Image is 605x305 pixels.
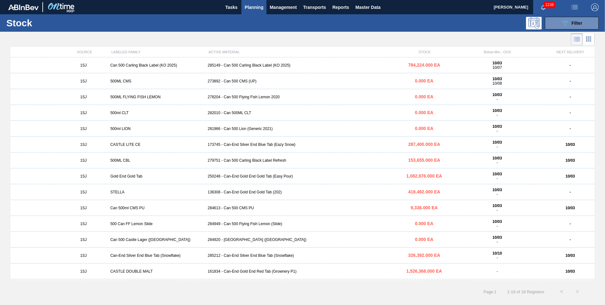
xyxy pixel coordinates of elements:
[80,95,87,99] span: 1SJ
[108,190,205,194] div: STELLA
[415,126,433,131] span: 0.000 EA
[80,190,87,194] span: 1SJ
[583,33,595,45] div: Card Vision
[80,63,87,68] span: 1SJ
[546,50,595,54] div: NEXT DELIVERY
[108,63,205,68] div: Can 500 Carling Black Label (KO 2025)
[303,3,326,11] span: Transports
[80,174,87,178] span: 1SJ
[80,222,87,226] span: 1SJ
[205,142,400,147] div: 173745 - Can-End Silver End Blue Tab (Eazy Snow)
[565,206,575,210] strong: 10/03
[506,289,544,294] span: 1 - 18 of 18 Registers
[415,110,433,115] span: 0.000 EA
[80,206,87,210] span: 1SJ
[205,222,400,226] div: 284949 - Can 500 Flying Fish Lemon (Slide)
[408,62,440,68] span: 784,224.000 EA
[449,50,546,54] div: Below Min - OOS
[570,222,571,226] strong: -
[205,79,400,83] div: 273892 - Can 500 CMS (UP)
[206,50,400,54] div: ACTIVE MATERIAL
[492,172,502,176] strong: 10/03
[496,240,498,244] span: -
[570,127,571,131] strong: -
[533,3,553,12] button: Notifications
[355,3,380,11] span: Master Data
[492,251,502,256] strong: 10/10
[224,3,238,11] span: Tasks
[526,17,542,29] div: Programming: no user selected
[80,269,87,274] span: 1SJ
[415,78,433,83] span: 0.000 EA
[570,237,571,242] strong: -
[205,174,400,178] div: 250248 - Can-End Gold End Gold Tab (Easy Pour)
[496,192,498,197] span: -
[545,17,599,29] button: Filter
[80,253,87,258] span: 1SJ
[492,77,502,81] strong: 10/03
[496,256,498,260] span: -
[205,158,400,163] div: 279751 - Can 500 Carling Black Label Refresh
[591,3,599,11] img: Logout
[108,127,205,131] div: 500ml LION
[570,284,585,300] button: >
[570,63,571,68] strong: -
[8,4,39,10] img: TNhmsLtSVTkK8tSr43FrP2fwEKptu5GPRR3wAAAABJRU5ErkJggg==
[205,253,400,258] div: 285212 - Can-End Silver End Blue Tab (Snowflake)
[565,158,575,163] strong: 10/03
[80,79,87,83] span: 1SJ
[565,142,575,147] strong: 10/03
[544,1,555,8] span: 2238
[496,129,498,133] span: -
[108,206,205,210] div: Can 500ml CMS PU
[408,158,440,163] span: 153,655.000 EA
[108,269,205,274] div: CASTLE DOUBLE MALT
[270,3,297,11] span: Management
[406,269,442,274] span: 1,526,368.000 EA
[205,95,400,99] div: 278204 - Can 500 Flying Fish Lemon 2020
[80,142,87,147] span: 1SJ
[492,235,502,240] strong: 10/03
[408,189,440,194] span: 418,492.000 EA
[80,127,87,131] span: 1SJ
[406,173,442,178] span: 1,082,976.000 EA
[108,158,205,163] div: 500ML CBL
[571,33,583,45] div: List Vision
[565,253,575,258] strong: 10/03
[492,188,502,192] strong: 10/03
[492,108,502,113] strong: 10/03
[60,50,109,54] div: SOURCE
[492,156,502,160] strong: 10/03
[205,127,400,131] div: 281966 - Can 500 Lion (Generic 2021)
[108,142,205,147] div: CASTLE LITE CE
[570,79,571,83] strong: -
[108,253,205,258] div: Can-End Silver End Blue Tab (Snowflake)
[570,111,571,115] strong: -
[492,124,502,129] strong: 10/03
[496,160,498,165] span: -
[108,174,205,178] div: Gold End Gold Tab
[108,79,205,83] div: 500ML CMS
[411,205,438,210] span: 9,336.000 EA
[571,21,582,26] span: Filter
[492,140,502,145] strong: 10/03
[496,208,498,212] span: -
[400,50,449,54] div: STOCK
[415,237,433,242] span: 0.000 EA
[205,269,400,274] div: 161834 - Can-End Gold End Red Tab (Grownery P1)
[205,237,400,242] div: 284920 - [GEOGRAPHIC_DATA] ([GEOGRAPHIC_DATA])
[496,176,498,181] span: -
[332,3,349,11] span: Reports
[571,3,578,11] img: userActions
[408,253,440,258] span: 326,392.000 EA
[108,222,205,226] div: 500 Can FF Lemon Slide
[80,111,87,115] span: 1SJ
[554,284,570,300] button: <
[565,269,575,274] strong: 10/03
[483,289,496,294] span: Page : 1
[496,224,498,228] span: -
[245,3,263,11] span: Planning
[415,221,433,226] span: 0.000 EA
[496,113,498,117] span: -
[80,237,87,242] span: 1SJ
